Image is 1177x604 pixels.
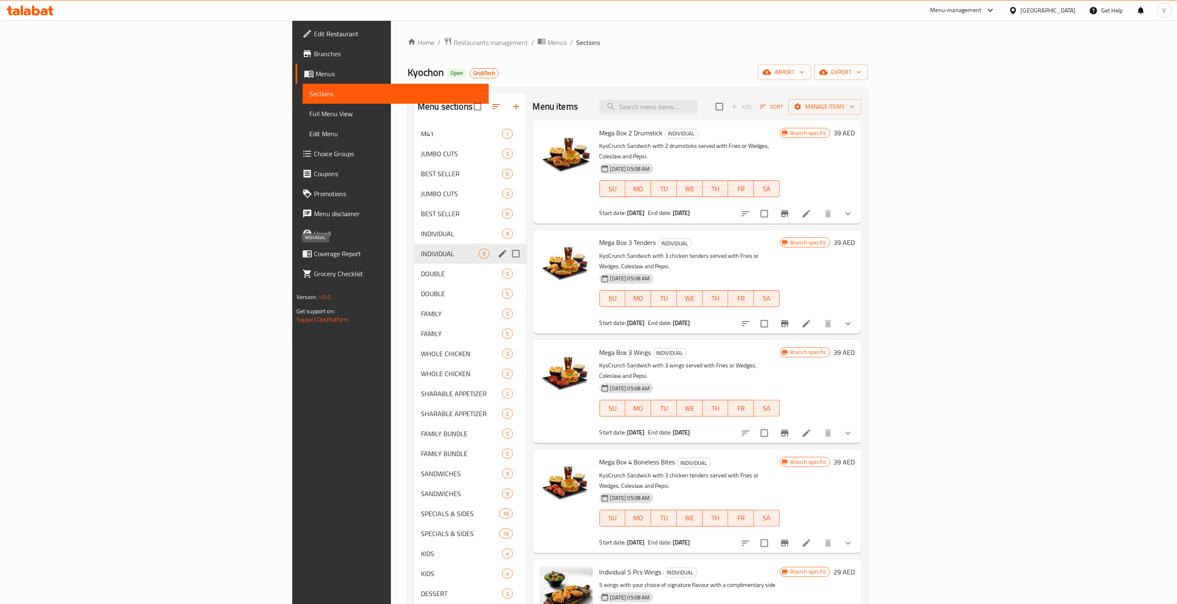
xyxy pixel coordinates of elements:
[421,509,499,519] div: SPECIALS & SIDES
[629,402,648,414] span: MO
[503,190,512,198] span: 3
[576,37,600,47] span: Sections
[499,529,513,539] div: items
[654,402,674,414] span: TU
[834,127,855,139] h6: 39 AED
[502,209,513,219] div: items
[486,97,506,117] span: Sort sections
[502,329,513,339] div: items
[706,512,725,524] span: TH
[677,400,703,417] button: WE
[600,236,656,249] span: Mega Box 3 Tenders
[760,102,783,112] span: Sort
[537,37,567,48] a: Menus
[603,512,622,524] span: SU
[502,389,513,399] div: items
[314,29,482,39] span: Edit Restaurant
[503,210,512,218] span: 6
[664,129,699,139] div: INDIVIDUAL
[653,348,687,358] div: INDIVIDUAL
[421,449,502,459] span: FAMILY BUNDLE
[754,400,780,417] button: SA
[600,317,626,328] span: Start date:
[600,207,626,218] span: Start date:
[414,124,526,144] div: M411
[789,99,861,115] button: Manage items
[503,270,512,278] span: 5
[414,504,526,524] div: SPECIALS & SIDES16
[296,264,489,284] a: Grocery Checklist
[764,67,804,77] span: import
[316,69,482,79] span: Menus
[414,204,526,224] div: BEST SELLER6
[503,170,512,178] span: 6
[677,290,703,307] button: WE
[673,207,690,218] b: [DATE]
[303,124,489,144] a: Edit Menu
[651,400,677,417] button: TU
[600,510,626,527] button: SU
[648,317,671,328] span: End date:
[414,244,526,264] div: INDIVIDUAL9edit
[414,584,526,604] div: DESSERT3
[421,569,502,579] span: KIDS
[648,207,671,218] span: End date:
[728,510,754,527] button: FR
[728,180,754,197] button: FR
[421,429,502,439] span: FAMILY BUNDLE
[296,204,489,224] a: Menu disclaimer
[600,456,675,468] span: Mega Box 4 Boneless Bites
[503,550,512,558] span: 4
[414,304,526,324] div: FAMILY5
[625,400,651,417] button: MO
[314,249,482,259] span: Coverage Report
[540,347,593,400] img: Mega Box 3 Wings
[502,149,513,159] div: items
[503,370,512,378] span: 3
[706,402,725,414] span: TH
[414,404,526,424] div: SHARABLE APPETIZER2
[502,409,513,419] div: items
[296,144,489,164] a: Choice Groups
[296,44,489,64] a: Branches
[503,590,512,598] span: 3
[421,209,502,219] div: BEST SELLER
[728,290,754,307] button: FR
[414,444,526,464] div: FAMILY BUNDLE5
[421,189,502,199] div: JUMBO CUTS
[309,129,482,139] span: Edit Menu
[503,490,512,498] span: 9
[421,229,502,239] span: INDIVIDUAL
[421,309,502,319] span: FAMILY
[421,129,502,139] div: M41
[296,64,489,84] a: Menus
[677,510,703,527] button: WE
[607,275,653,282] span: [DATE] 05:08 AM
[421,329,502,339] span: FAMILY
[787,129,830,137] span: Branch specific
[757,292,776,304] span: SA
[570,37,573,47] li: /
[1021,6,1076,15] div: [GEOGRAPHIC_DATA]
[600,346,651,359] span: Mega Box 3 Wings
[421,169,502,179] span: BEST SELLER
[540,127,593,180] img: Mega Box 2 Drumstick
[600,127,663,139] span: Mega Box 2 Drumstick
[600,400,626,417] button: SU
[503,330,512,338] span: 5
[600,427,626,438] span: Start date:
[503,470,512,478] span: 9
[658,239,692,248] span: INDIVIDUAL
[414,564,526,584] div: KIDS4
[502,569,513,579] div: items
[818,314,838,334] button: delete
[607,384,653,392] span: [DATE] 05:08 AM
[503,410,512,418] span: 2
[421,589,502,599] span: DESSERT
[673,317,690,328] b: [DATE]
[775,533,795,553] button: Branch-specific-item
[502,469,513,479] div: items
[314,49,482,59] span: Branches
[421,349,502,359] div: WHOLE CHICKEN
